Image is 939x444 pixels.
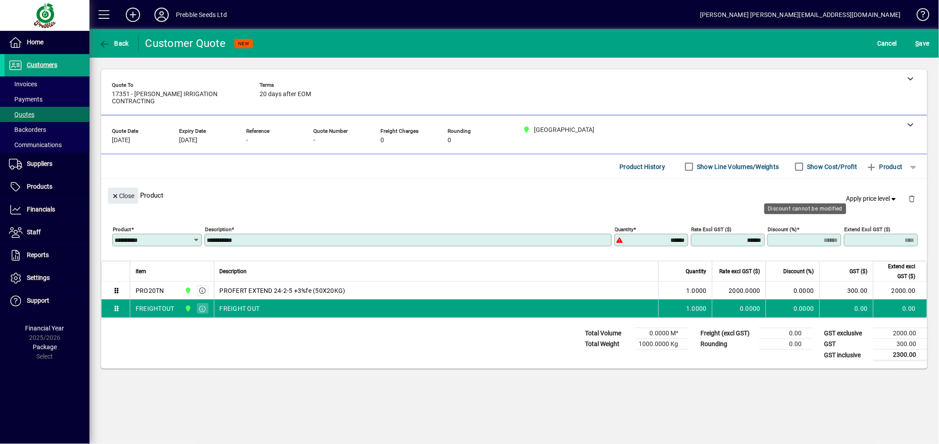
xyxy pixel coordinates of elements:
[620,160,666,174] span: Product History
[766,300,819,317] td: 0.0000
[843,191,902,207] button: Apply price level
[220,304,260,313] span: FREIGHT OUT
[875,35,900,51] button: Cancel
[879,262,916,281] span: Extend excl GST ($)
[4,290,90,312] a: Support
[27,206,55,213] span: Financials
[448,137,451,144] span: 0
[9,96,43,103] span: Payments
[850,266,868,276] span: GST ($)
[147,7,176,23] button: Profile
[27,38,43,46] span: Home
[862,159,907,175] button: Product
[183,304,193,313] span: CHRISTCHURCH
[136,266,146,276] span: Item
[581,339,635,350] td: Total Weight
[768,226,797,233] mat-label: Discount (%)
[718,286,760,295] div: 2000.0000
[916,40,919,47] span: S
[874,339,927,350] td: 300.00
[4,153,90,175] a: Suppliers
[27,61,57,68] span: Customers
[845,226,891,233] mat-label: Extend excl GST ($)
[106,191,141,199] app-page-header-button: Close
[806,162,858,171] label: Show Cost/Profit
[916,36,930,51] span: ave
[687,286,707,295] span: 1.0000
[4,31,90,54] a: Home
[145,36,226,51] div: Customer Quote
[4,92,90,107] a: Payments
[759,328,813,339] td: 0.00
[112,137,130,144] span: [DATE]
[179,137,197,144] span: [DATE]
[4,221,90,244] a: Staff
[136,286,164,295] div: PRO20TN
[4,76,90,92] a: Invoices
[901,195,923,203] app-page-header-button: Delete
[901,188,923,209] button: Delete
[635,328,689,339] td: 0.0000 M³
[27,183,52,190] span: Products
[696,328,759,339] td: Freight (excl GST)
[687,304,707,313] span: 1.0000
[686,266,707,276] span: Quantity
[27,297,49,304] span: Support
[819,282,873,300] td: 300.00
[113,226,131,233] mat-label: Product
[205,226,231,233] mat-label: Description
[913,35,932,51] button: Save
[9,80,37,88] span: Invoices
[101,179,927,211] div: Product
[581,328,635,339] td: Total Volume
[90,35,139,51] app-page-header-button: Back
[878,36,897,51] span: Cancel
[220,286,346,295] span: PROFERT EXTEND 24-2-5 +3%fe (50X20KG)
[820,339,874,350] td: GST
[97,35,131,51] button: Back
[691,226,732,233] mat-label: Rate excl GST ($)
[108,188,138,204] button: Close
[4,137,90,152] a: Communications
[4,199,90,221] a: Financials
[819,300,873,317] td: 0.00
[176,8,227,22] div: Prebble Seeds Ltd
[246,137,248,144] span: -
[873,300,927,317] td: 0.00
[380,137,384,144] span: 0
[910,2,928,31] a: Knowledge Base
[718,304,760,313] div: 0.0000
[9,111,34,118] span: Quotes
[183,286,193,296] span: CHRISTCHURCH
[759,339,813,350] td: 0.00
[260,91,311,98] span: 20 days after EOM
[4,107,90,122] a: Quotes
[635,339,689,350] td: 1000.0000 Kg
[766,282,819,300] td: 0.0000
[4,176,90,198] a: Products
[27,251,49,258] span: Reports
[784,266,814,276] span: Discount (%)
[720,266,760,276] span: Rate excl GST ($)
[26,325,64,332] span: Financial Year
[696,339,759,350] td: Rounding
[874,328,927,339] td: 2000.00
[700,8,901,22] div: [PERSON_NAME] [PERSON_NAME][EMAIL_ADDRESS][DOMAIN_NAME]
[27,274,50,281] span: Settings
[615,226,634,233] mat-label: Quantity
[846,194,898,203] span: Apply price level
[99,40,129,47] span: Back
[111,189,135,203] span: Close
[313,137,315,144] span: -
[873,282,927,300] td: 2000.00
[874,350,927,361] td: 2300.00
[4,267,90,289] a: Settings
[119,7,147,23] button: Add
[9,141,62,148] span: Communications
[238,41,249,47] span: NEW
[820,328,874,339] td: GST exclusive
[696,162,779,171] label: Show Line Volumes/Weights
[866,160,903,174] span: Product
[220,266,247,276] span: Description
[27,160,52,167] span: Suppliers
